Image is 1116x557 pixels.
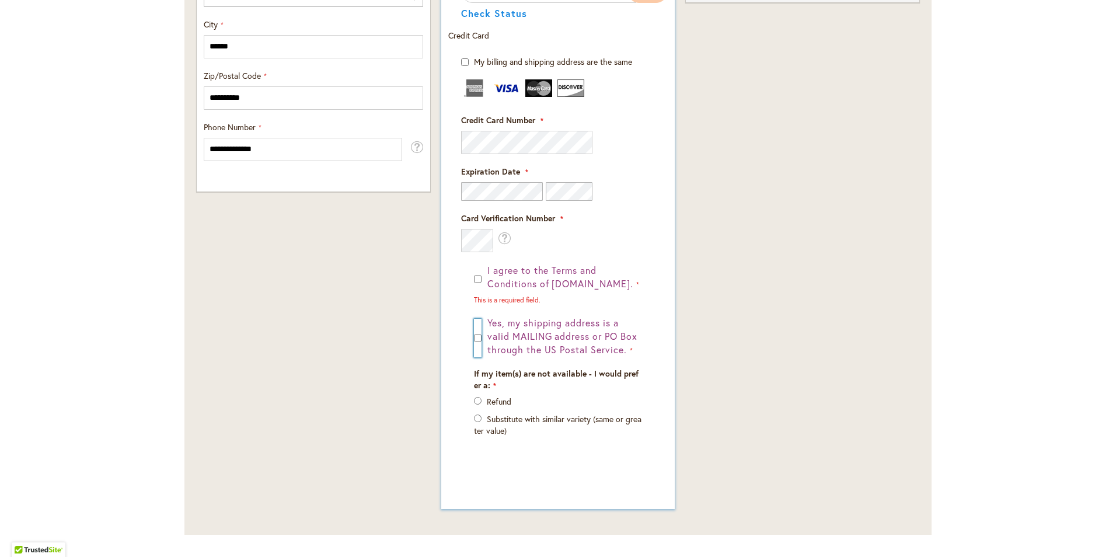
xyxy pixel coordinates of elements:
[9,516,41,548] iframe: Launch Accessibility Center
[461,114,535,126] span: Credit Card Number
[448,30,489,41] span: Credit Card
[461,213,555,224] span: Card Verification Number
[461,166,520,177] span: Expiration Date
[461,79,488,97] img: American Express
[487,316,637,356] span: Yes, my shipping address is a valid MAILING address or PO Box through the US Postal Service.
[461,9,527,18] button: Check Status
[487,264,633,290] span: I agree to the Terms and Conditions of [DOMAIN_NAME].
[204,70,261,81] span: Zip/Postal Code
[474,56,632,67] span: My billing and shipping address are the same
[204,121,256,133] span: Phone Number
[474,413,641,436] label: Substitute with similar variety (same or greater value)
[487,396,511,407] label: Refund
[204,19,218,30] span: City
[474,368,639,391] span: If my item(s) are not available - I would prefer a:
[474,295,642,305] div: This is a required field.
[493,79,520,97] img: Visa
[557,79,584,97] img: Discover
[525,79,552,97] img: MasterCard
